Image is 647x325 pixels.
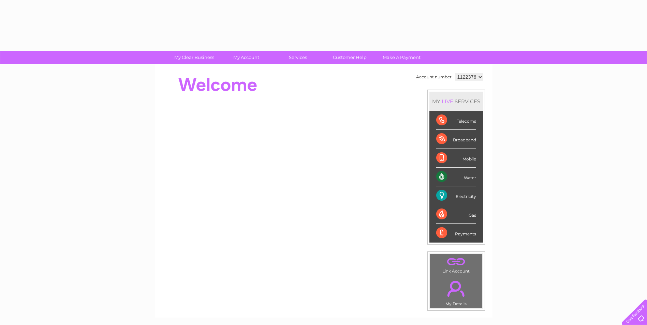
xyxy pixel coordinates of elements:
a: . [432,256,481,268]
div: LIVE [440,98,455,105]
div: Electricity [436,186,476,205]
a: My Account [218,51,274,64]
a: Customer Help [322,51,378,64]
div: Gas [436,205,476,224]
a: . [432,277,481,300]
td: Account number [414,71,453,83]
a: Services [270,51,326,64]
div: Broadband [436,130,476,149]
a: Make A Payment [373,51,430,64]
td: My Details [430,275,483,308]
div: Payments [436,224,476,242]
div: Mobile [436,149,476,168]
div: Telecoms [436,111,476,130]
div: Water [436,168,476,186]
div: MY SERVICES [429,92,483,111]
td: Link Account [430,254,483,275]
a: My Clear Business [166,51,222,64]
